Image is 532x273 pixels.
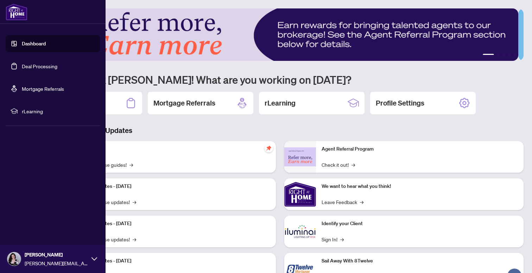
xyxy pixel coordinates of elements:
[284,147,316,167] img: Agent Referral Program
[25,259,88,267] span: [PERSON_NAME][EMAIL_ADDRESS][PERSON_NAME][DOMAIN_NAME]
[322,183,518,190] p: We want to hear what you think!
[37,126,524,135] h3: Brokerage & Industry Updates
[322,235,344,243] a: Sign In!→
[25,251,88,259] span: [PERSON_NAME]
[508,54,511,57] button: 4
[37,73,524,86] h1: Welcome back [PERSON_NAME]! What are you working on [DATE]?
[22,107,95,115] span: rLearning
[497,54,500,57] button: 2
[322,145,518,153] p: Agent Referral Program
[351,161,355,169] span: →
[322,161,355,169] a: Check it out!→
[322,257,518,265] p: Sail Away With 8Twelve
[74,183,270,190] p: Platform Updates - [DATE]
[322,198,363,206] a: Leave Feedback→
[284,178,316,210] img: We want to hear what you think!
[74,220,270,228] p: Platform Updates - [DATE]
[74,145,270,153] p: Self-Help
[504,248,525,269] button: Open asap
[74,257,270,265] p: Platform Updates - [DATE]
[37,8,518,61] img: Slide 0
[340,235,344,243] span: →
[265,98,296,108] h2: rLearning
[265,144,273,152] span: pushpin
[322,220,518,228] p: Identify your Client
[514,54,517,57] button: 5
[153,98,215,108] h2: Mortgage Referrals
[129,161,133,169] span: →
[376,98,424,108] h2: Profile Settings
[284,216,316,247] img: Identify your Client
[22,40,46,47] a: Dashboard
[360,198,363,206] span: →
[22,63,57,69] a: Deal Processing
[133,235,136,243] span: →
[6,4,27,20] img: logo
[22,85,64,92] a: Mortgage Referrals
[7,252,21,266] img: Profile Icon
[133,198,136,206] span: →
[483,54,494,57] button: 1
[502,54,505,57] button: 3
